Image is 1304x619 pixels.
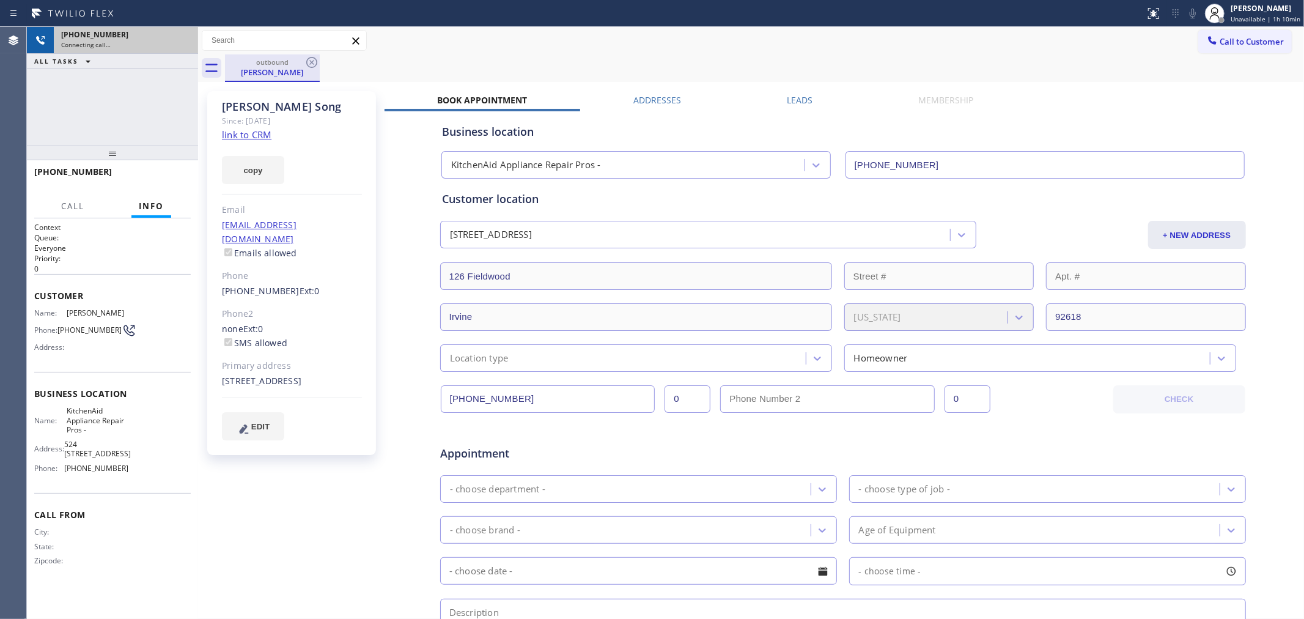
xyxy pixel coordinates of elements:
span: Name: [34,416,67,425]
span: Ext: 0 [300,285,320,297]
div: [STREET_ADDRESS] [222,374,362,388]
input: Apt. # [1046,262,1246,290]
div: none [222,322,362,350]
p: 0 [34,264,191,274]
button: Call to Customer [1198,30,1292,53]
label: SMS allowed [222,337,287,349]
div: - choose type of job - [859,482,950,496]
button: + NEW ADDRESS [1148,221,1246,249]
label: Addresses [633,94,681,106]
a: link to CRM [222,128,271,141]
button: copy [222,156,284,184]
span: Phone: [34,464,64,473]
button: Mute [1184,5,1201,22]
h2: Queue: [34,232,191,243]
input: Phone Number 2 [720,385,935,413]
span: Call [61,201,84,212]
span: Ext: 0 [243,323,263,335]
span: Info [139,201,164,212]
span: 524 [STREET_ADDRESS] [64,440,131,459]
span: Zipcode: [34,556,67,565]
span: [PHONE_NUMBER] [64,464,128,473]
input: City [440,303,832,331]
input: - choose date - [440,557,837,585]
span: KitchenAid Appliance Repair Pros - [67,406,128,434]
button: Call [54,195,92,218]
div: Email [222,203,362,217]
div: Since: [DATE] [222,114,362,128]
span: Connecting call… [61,40,111,49]
div: [STREET_ADDRESS] [450,228,532,242]
span: City: [34,527,67,536]
span: Appointment [440,445,707,462]
span: Call From [34,509,191,521]
button: CHECK [1113,385,1245,413]
input: Street # [844,262,1034,290]
div: KitchenAid Appliance Repair Pros - [451,158,601,172]
span: State: [34,542,67,551]
h1: Context [34,222,191,232]
span: [PHONE_NUMBER] [61,29,128,40]
button: ALL TASKS [27,54,103,69]
div: Yun Song [226,54,319,81]
input: SMS allowed [224,338,232,346]
a: [EMAIL_ADDRESS][DOMAIN_NAME] [222,219,297,245]
span: [PHONE_NUMBER] [57,325,122,335]
span: Address: [34,343,67,352]
input: ZIP [1046,303,1246,331]
label: Emails allowed [222,247,297,259]
div: Customer location [442,191,1244,207]
input: Search [202,31,366,50]
div: Phone2 [222,307,362,321]
span: Business location [34,388,191,399]
span: [PERSON_NAME] [67,308,128,317]
div: Location type [450,351,509,365]
span: ALL TASKS [34,57,78,65]
span: Customer [34,290,191,302]
span: Phone: [34,325,57,335]
input: Emails allowed [224,248,232,256]
div: [PERSON_NAME] [226,67,319,78]
div: - choose brand - [450,523,520,537]
span: Unavailable | 1h 10min [1231,15,1300,23]
span: Name: [34,308,67,317]
label: Membership [918,94,973,106]
div: Primary address [222,359,362,373]
label: Leads [787,94,812,106]
div: [PERSON_NAME] [1231,3,1300,13]
span: [PHONE_NUMBER] [34,166,112,177]
button: EDIT [222,412,284,440]
div: Business location [442,124,1244,140]
input: Ext. [665,385,710,413]
span: - choose time - [859,565,921,577]
h2: Priority: [34,253,191,264]
div: Homeowner [854,351,908,365]
input: Ext. 2 [945,385,990,413]
button: Info [131,195,171,218]
input: Phone Number [441,385,655,413]
div: [PERSON_NAME] Song [222,100,362,114]
div: Age of Equipment [859,523,936,537]
div: outbound [226,57,319,67]
div: - choose department - [450,482,545,496]
input: Phone Number [845,151,1245,179]
div: Phone [222,269,362,283]
label: Book Appointment [438,94,528,106]
input: Address [440,262,832,290]
span: EDIT [251,422,270,431]
span: Call to Customer [1220,36,1284,47]
p: Everyone [34,243,191,253]
a: [PHONE_NUMBER] [222,285,300,297]
span: Address: [34,444,64,453]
